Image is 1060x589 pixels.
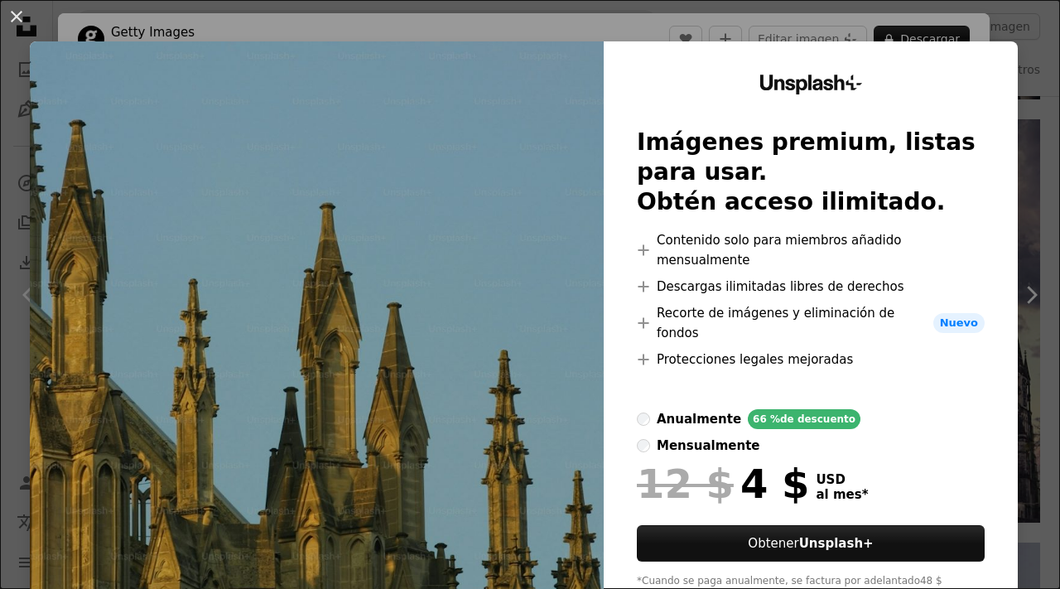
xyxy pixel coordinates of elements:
div: 66 % de descuento [748,409,860,429]
div: 4 $ [637,462,809,505]
input: anualmente66 %de descuento [637,413,650,426]
span: USD [816,472,868,487]
li: Descargas ilimitadas libres de derechos [637,277,985,297]
input: mensualmente [637,439,650,452]
span: 12 $ [637,462,734,505]
button: ObtenerUnsplash+ [637,525,985,562]
div: anualmente [657,409,741,429]
span: al mes * [816,487,868,502]
strong: Unsplash+ [799,536,874,551]
li: Protecciones legales mejoradas [637,350,985,369]
span: Nuevo [933,313,985,333]
li: Recorte de imágenes y eliminación de fondos [637,303,985,343]
li: Contenido solo para miembros añadido mensualmente [637,230,985,270]
h2: Imágenes premium, listas para usar. Obtén acceso ilimitado. [637,128,985,217]
div: mensualmente [657,436,759,456]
